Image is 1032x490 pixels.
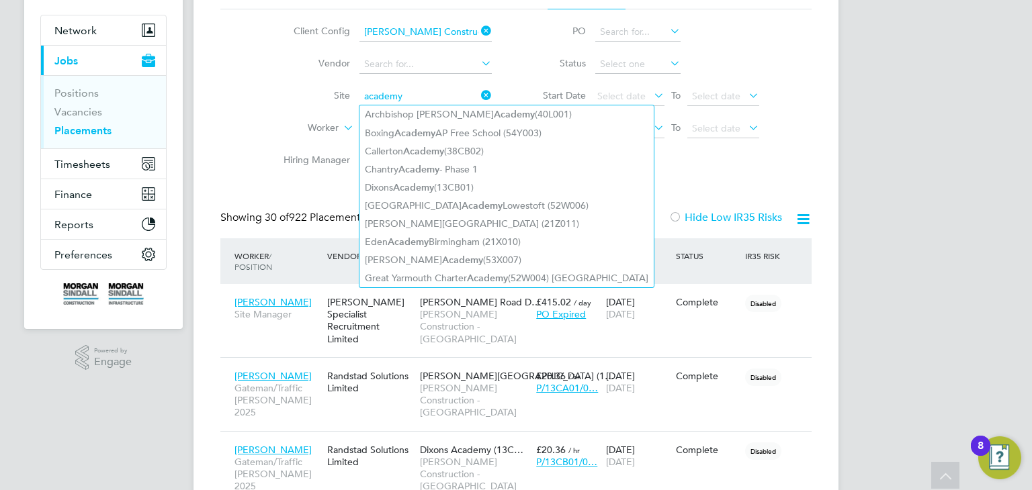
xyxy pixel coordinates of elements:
[536,382,598,394] span: P/13CA01/0…
[676,370,739,382] div: Complete
[231,436,812,448] a: [PERSON_NAME]Gateman/Traffic [PERSON_NAME] 2025Randstad Solutions LimitedDixons Academy (13C…[PER...
[265,211,365,224] span: 922 Placements
[41,209,166,239] button: Reports
[669,211,782,224] label: Hide Low IR35 Risks
[94,356,132,368] span: Engage
[324,289,417,352] div: [PERSON_NAME] Specialist Recruitment Limited
[273,154,350,166] label: Hiring Manager
[94,345,132,356] span: Powered by
[231,244,324,279] div: Worker
[273,89,350,101] label: Site
[595,55,681,74] input: Select one
[359,251,654,269] li: [PERSON_NAME] (53X007)
[40,283,167,305] a: Go to home page
[54,87,99,99] a: Positions
[597,90,646,102] span: Select date
[359,124,654,142] li: Boxing AP Free School (54Y003)
[234,296,312,308] span: [PERSON_NAME]
[745,442,781,460] span: Disabled
[41,149,166,179] button: Timesheets
[574,297,591,307] span: / day
[220,211,368,225] div: Showing
[420,308,529,345] span: [PERSON_NAME] Construction - [GEOGRAPHIC_DATA]
[603,437,673,475] div: [DATE]
[603,363,673,401] div: [DATE]
[359,233,654,251] li: Eden Birmingham (21X010)
[745,295,781,312] span: Disabled
[234,250,272,272] span: / Position
[359,179,654,197] li: Dixons (13CB01)
[676,444,739,456] div: Complete
[54,54,78,67] span: Jobs
[41,240,166,269] button: Preferences
[234,444,312,456] span: [PERSON_NAME]
[525,25,586,37] label: PO
[54,248,112,261] span: Preferences
[494,109,535,120] b: Academy
[324,437,417,475] div: Randstad Solutions Limited
[606,382,635,394] span: [DATE]
[231,362,812,374] a: [PERSON_NAME]Gateman/Traffic [PERSON_NAME] 2025Randstad Solutions Limited[PERSON_NAME][GEOGRAPHIC...
[394,128,435,139] b: Academy
[388,236,429,248] b: Academy
[54,24,97,37] span: Network
[359,142,654,160] li: Callerton (38CB02)
[359,87,492,106] input: Search for...
[603,289,673,327] div: [DATE]
[393,182,434,193] b: Academy
[536,444,566,456] span: £20.36
[536,308,586,320] span: PO Expired
[231,289,812,300] a: [PERSON_NAME]Site Manager[PERSON_NAME] Specialist Recruitment Limited[PERSON_NAME] Road D…[PERSON...
[234,308,320,320] span: Site Manager
[420,444,523,456] span: Dixons Academy (13C…
[742,244,788,268] div: IR35 Risk
[978,446,984,463] div: 8
[420,296,541,308] span: [PERSON_NAME] Road D…
[234,382,320,419] span: Gateman/Traffic [PERSON_NAME] 2025
[978,436,1021,479] button: Open Resource Center, 8 new notifications
[54,105,102,118] a: Vacancies
[273,25,350,37] label: Client Config
[54,188,92,201] span: Finance
[41,15,166,45] button: Network
[359,23,492,42] input: Search for...
[467,273,508,284] b: Academy
[673,244,742,268] div: Status
[63,283,144,305] img: morgansindall-logo-retina.png
[595,23,681,42] input: Search for...
[359,197,654,215] li: [GEOGRAPHIC_DATA] Lowestoft (52W006)
[606,308,635,320] span: [DATE]
[442,254,483,266] b: Academy
[403,146,444,157] b: Academy
[265,211,289,224] span: 30 of
[324,363,417,401] div: Randstad Solutions Limited
[692,90,740,102] span: Select date
[568,445,580,455] span: / hr
[606,456,635,468] span: [DATE]
[75,345,132,371] a: Powered byEngage
[41,46,166,75] button: Jobs
[536,370,566,382] span: £20.36
[667,87,685,104] span: To
[525,89,586,101] label: Start Date
[261,121,339,135] label: Worker
[525,57,586,69] label: Status
[667,119,685,136] span: To
[273,57,350,69] label: Vendor
[234,370,312,382] span: [PERSON_NAME]
[359,215,654,232] li: [PERSON_NAME][GEOGRAPHIC_DATA] (21Z011)
[41,75,166,148] div: Jobs
[359,160,654,179] li: Chantry - Phase 1
[398,164,439,175] b: Academy
[41,179,166,209] button: Finance
[462,200,503,211] b: Academy
[54,124,112,137] a: Placements
[420,382,529,419] span: [PERSON_NAME] Construction - [GEOGRAPHIC_DATA]
[359,269,654,287] li: Great Yarmouth Charter (52W004) [GEOGRAPHIC_DATA]
[745,369,781,386] span: Disabled
[324,244,417,268] div: Vendor
[568,371,580,381] span: / hr
[359,55,492,74] input: Search for...
[420,370,614,382] span: [PERSON_NAME][GEOGRAPHIC_DATA] (1…
[359,105,654,124] li: Archbishop [PERSON_NAME] (40L001)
